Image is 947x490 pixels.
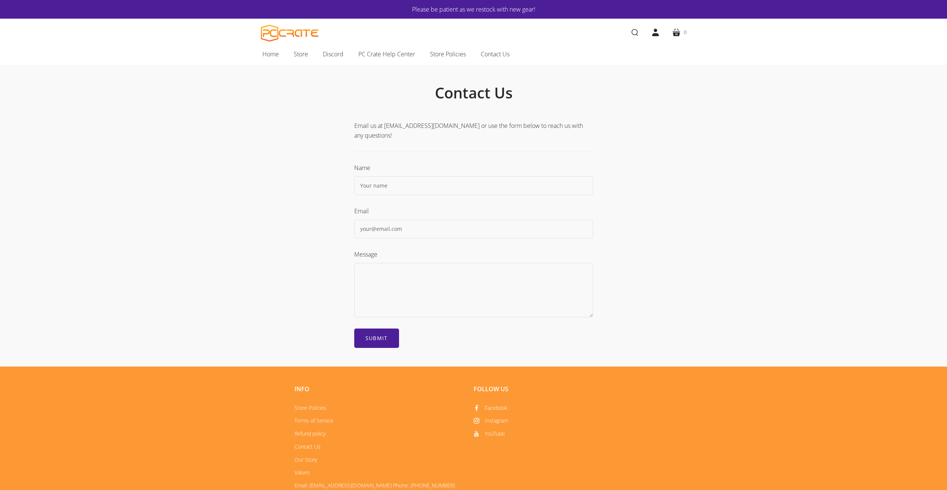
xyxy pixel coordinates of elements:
[255,46,286,62] a: Home
[684,28,686,36] span: 0
[354,220,593,238] input: your@email.com
[474,385,642,393] h2: Follow Us
[295,385,462,393] h2: Info
[430,49,466,59] span: Store Policies
[354,176,593,195] input: Your name
[295,430,325,437] a: Refund policy
[262,49,279,59] span: Home
[295,482,455,489] a: Email: [EMAIL_ADDRESS][DOMAIN_NAME] Phone: [PHONE_NUMBER]
[295,417,333,424] a: Terms of Service
[354,207,369,215] label: Email
[295,84,653,102] h1: Contact Us
[286,46,315,62] a: Store
[295,456,317,463] a: Our Story
[315,46,351,62] a: Discord
[474,404,507,411] a: Facebook
[261,25,319,42] a: PC CRATE
[354,250,377,258] label: Message
[295,469,310,476] a: Values
[354,164,370,172] label: Name
[473,46,517,62] a: Contact Us
[295,443,321,450] a: Contact Us
[351,46,423,62] a: PC Crate Help Center
[294,49,308,59] span: Store
[354,329,399,348] input: Submit
[250,46,698,65] nav: Main navigation
[295,404,326,411] a: Store Policies
[323,49,343,59] span: Discord
[283,4,664,14] a: Please be patient as we restock with new gear!
[358,49,415,59] span: PC Crate Help Center
[481,49,510,59] span: Contact Us
[474,430,505,437] a: YouTube
[474,417,508,424] a: Instagram
[423,46,473,62] a: Store Policies
[666,22,692,43] a: 0
[354,121,593,140] p: Email us at [EMAIL_ADDRESS][DOMAIN_NAME] or use the form below to reach us with any questions!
